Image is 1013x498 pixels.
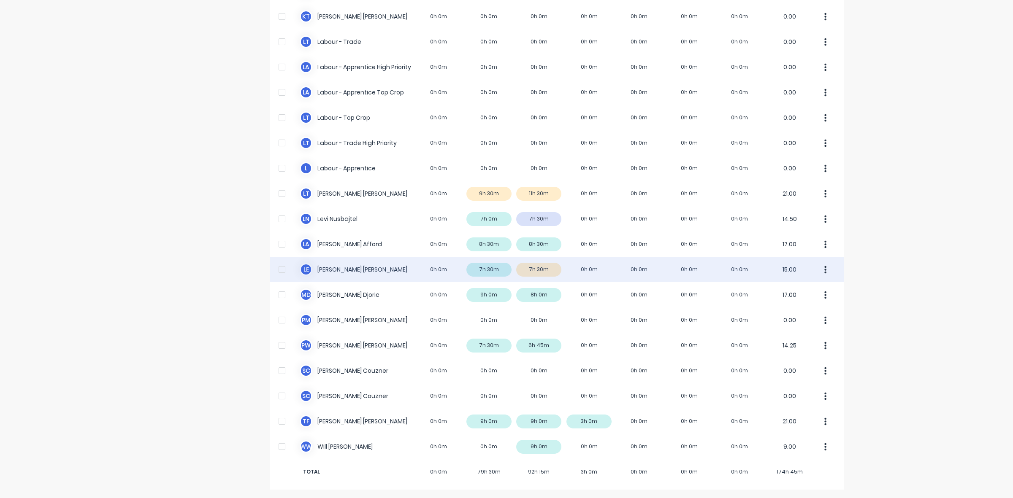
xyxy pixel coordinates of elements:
span: 0h 0m [414,468,464,476]
span: 79h 30m [464,468,514,476]
span: 92h 15m [514,468,564,476]
span: 174h 45m [764,468,815,476]
span: 0h 0m [614,468,664,476]
span: 0h 0m [715,468,765,476]
span: 0h 0m [664,468,715,476]
span: 3h 0m [564,468,614,476]
span: TOTAL [300,468,414,476]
